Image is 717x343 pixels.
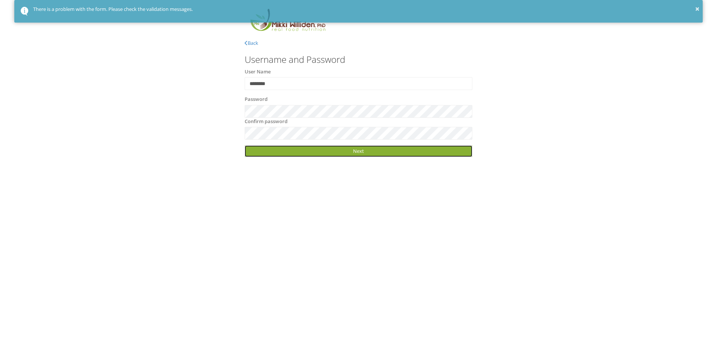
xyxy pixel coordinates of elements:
label: User Name [245,68,271,76]
label: Confirm password [245,118,288,125]
a: Next [245,145,472,157]
keeper-lock: Open Keeper Popup [459,107,468,116]
button: × [695,3,699,15]
div: There is a problem with the form. Please check the validation messages. [33,6,697,13]
label: Password [245,96,268,103]
a: Back [245,40,258,46]
h3: Username and Password [245,55,472,64]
